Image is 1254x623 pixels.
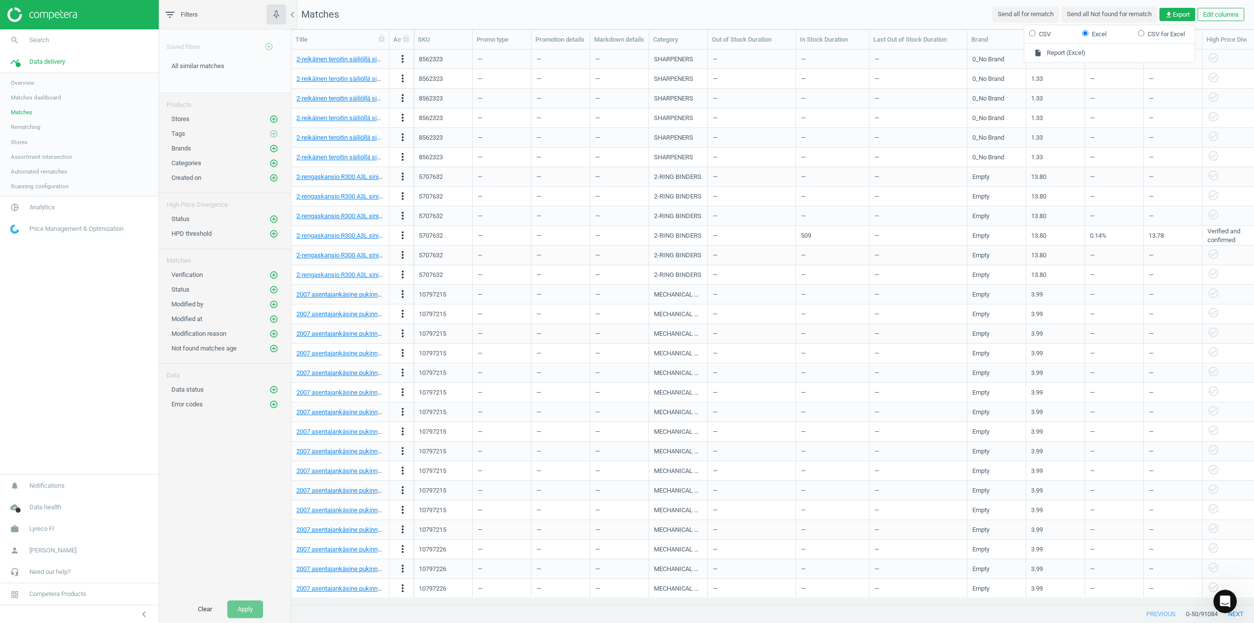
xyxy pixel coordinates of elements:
[478,129,526,146] div: —
[296,173,463,180] a: 2-rengaskansio R300 A3L sininen, [CREDIT_CARD_NUMBER]
[419,55,443,64] div: 8562323
[269,115,278,124] i: add_circle_outline
[5,31,24,50] i: search
[536,207,585,224] div: —
[132,608,156,621] button: chevron_left
[713,188,791,205] div: —
[1031,168,1080,185] div: 13.80
[1061,6,1157,22] button: Send all Not found for rematch
[296,487,462,494] a: 2007 asentajankäsine pukinnahka koko 10, 6418326220073
[269,285,278,294] i: add_circle_outline
[874,207,962,224] div: —
[1031,90,1080,107] div: 1.33
[397,543,409,555] i: more_vert
[800,35,865,44] div: In Stock Duration
[654,114,693,123] div: SHARPENERS
[397,582,409,595] button: more_vert
[713,149,791,166] div: —
[295,35,385,44] div: Title
[269,229,278,238] i: add_circle_outline
[296,565,462,573] a: 2007 asentajankäsine pukinnahka koko 11, 6418326320070
[595,168,644,185] div: —
[536,149,585,166] div: —
[11,168,67,175] span: Automated rematches
[1207,111,1219,123] i: check_circle_outline
[595,149,644,166] div: —
[1165,11,1173,19] i: get_app
[713,168,791,185] div: —
[1149,188,1197,205] div: —
[171,159,201,167] span: Categories
[397,131,409,144] button: more_vert
[972,133,1004,142] div: 0_No Brand
[397,92,409,104] i: more_vert
[1090,207,1138,224] div: —
[1149,129,1197,146] div: —
[1207,130,1219,142] i: check_circle_outline
[1207,150,1219,162] i: check_circle_outline
[301,8,339,20] span: Matches
[269,144,278,153] i: add_circle_outline
[269,344,279,353] button: add_circle_outline
[595,50,644,68] div: —
[29,203,55,212] span: Analytics
[992,6,1059,22] button: Send all for rematch
[478,50,526,68] div: —
[397,112,409,125] button: more_vert
[397,406,409,418] i: more_vert
[269,229,279,239] button: add_circle_outline
[397,582,409,594] i: more_vert
[397,190,409,203] button: more_vert
[291,50,1254,598] div: grid
[5,198,24,217] i: pie_chart_outlined
[712,35,792,44] div: Out of Stock Duration
[397,347,409,360] button: more_vert
[478,207,526,224] div: —
[477,35,527,44] div: Promo type
[478,109,526,126] div: —
[181,10,198,19] span: Filters
[296,95,466,102] a: 2-reikäinen teroitin säiliöllä sininen, [CREDIT_CARD_NUMBER]
[654,173,701,181] div: 2-RING BINDERS
[265,42,273,51] i: add_circle_outline
[1029,30,1051,39] label: CSV
[874,188,962,205] div: —
[874,109,962,126] div: —
[5,52,24,71] i: timeline
[397,386,409,398] i: more_vert
[269,214,279,224] button: add_circle_outline
[269,300,278,309] i: add_circle_outline
[269,271,278,279] i: add_circle_outline
[397,445,409,457] i: more_vert
[1165,10,1190,19] span: Export
[478,168,526,185] div: —
[397,465,409,477] button: more_vert
[654,153,693,162] div: SHARPENERS
[5,476,24,495] i: notifications
[1149,168,1197,185] div: —
[397,229,409,242] button: more_vert
[397,484,409,496] i: more_vert
[397,210,409,223] button: more_vert
[397,151,409,163] i: more_vert
[11,79,34,87] span: Overview
[1031,207,1080,224] div: 13.80
[397,190,409,202] i: more_vert
[972,55,1004,64] div: 0_No Brand
[1034,50,1042,57] i: insert_drive_file
[269,385,278,394] i: add_circle_outline
[874,149,962,166] div: —
[171,145,191,152] span: Brands
[171,115,190,123] span: Stores
[138,608,150,620] i: chevron_left
[296,310,462,318] a: 2007 asentajankäsine pukinnahka koko 10, 6418326220073
[29,546,76,555] span: [PERSON_NAME]
[269,129,278,138] i: add_circle_outline
[29,224,123,233] span: Price Management & Optimization
[713,109,791,126] div: —
[419,153,443,162] div: 8562323
[1198,8,1244,22] button: Edit columns
[1213,590,1237,613] iframe: Intercom live chat
[397,288,409,301] button: more_vert
[972,212,989,221] div: Empty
